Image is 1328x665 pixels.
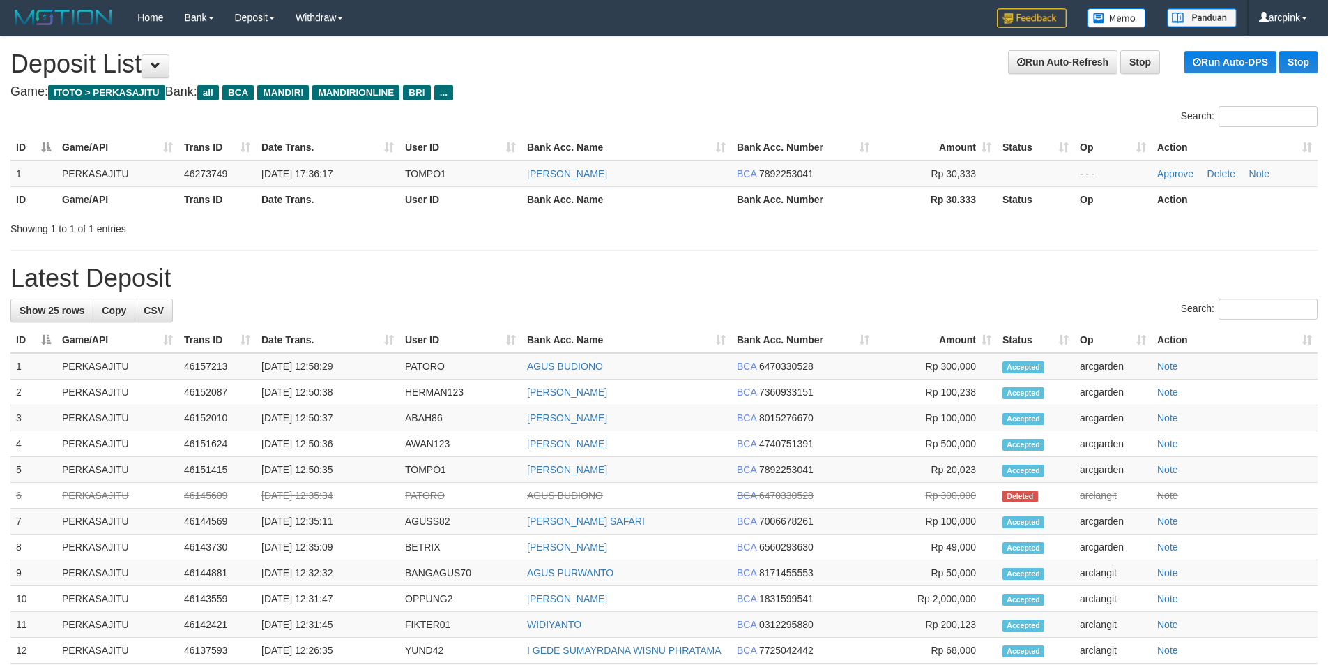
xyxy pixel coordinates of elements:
[56,483,178,509] td: PERKASAJITU
[737,645,756,656] span: BCA
[737,541,756,553] span: BCA
[1074,586,1152,612] td: arclangit
[178,380,256,405] td: 46152087
[527,464,607,475] a: [PERSON_NAME]
[527,412,607,424] a: [PERSON_NAME]
[1157,387,1178,398] a: Note
[1074,380,1152,405] td: arcgarden
[1074,160,1152,187] td: - - -
[759,361,814,372] span: Copy 6470330528 to clipboard
[527,593,607,604] a: [PERSON_NAME]
[178,405,256,431] td: 46152010
[731,186,875,212] th: Bank Acc. Number
[48,85,165,100] span: ITOTO > PERKASAJITU
[997,8,1067,28] img: Feedback.jpg
[759,464,814,475] span: Copy 7892253041 to clipboard
[1008,50,1117,74] a: Run Auto-Refresh
[1157,168,1193,179] a: Approve
[737,516,756,527] span: BCA
[10,135,56,160] th: ID: activate to sort column descending
[1002,413,1044,425] span: Accepted
[10,535,56,560] td: 8
[399,457,521,483] td: TOMPO1
[1219,106,1318,127] input: Search:
[1002,516,1044,528] span: Accepted
[197,85,219,100] span: all
[10,380,56,405] td: 2
[10,509,56,535] td: 7
[10,457,56,483] td: 5
[1002,594,1044,606] span: Accepted
[759,593,814,604] span: Copy 1831599541 to clipboard
[256,431,399,457] td: [DATE] 12:50:36
[56,160,178,187] td: PERKASAJITU
[56,509,178,535] td: PERKASAJITU
[56,327,178,353] th: Game/API: activate to sort column ascending
[178,638,256,664] td: 46137593
[521,186,731,212] th: Bank Acc. Name
[1157,619,1178,630] a: Note
[759,619,814,630] span: Copy 0312295880 to clipboard
[1074,638,1152,664] td: arclangit
[399,535,521,560] td: BETRIX
[997,135,1074,160] th: Status: activate to sort column ascending
[875,431,997,457] td: Rp 500,000
[527,567,613,578] a: AGUS PURWANTO
[1157,464,1178,475] a: Note
[1002,439,1044,451] span: Accepted
[56,186,178,212] th: Game/API
[144,305,164,316] span: CSV
[256,457,399,483] td: [DATE] 12:50:35
[1157,361,1178,372] a: Note
[399,586,521,612] td: OPPUNG2
[178,431,256,457] td: 46151624
[178,353,256,380] td: 46157213
[256,353,399,380] td: [DATE] 12:58:29
[737,619,756,630] span: BCA
[399,327,521,353] th: User ID: activate to sort column ascending
[56,353,178,380] td: PERKASAJITU
[405,168,446,179] span: TOMPO1
[10,186,56,212] th: ID
[997,327,1074,353] th: Status: activate to sort column ascending
[1074,509,1152,535] td: arcgarden
[759,516,814,527] span: Copy 7006678261 to clipboard
[527,168,607,179] a: [PERSON_NAME]
[731,135,875,160] th: Bank Acc. Number: activate to sort column ascending
[178,327,256,353] th: Trans ID: activate to sort column ascending
[1002,361,1044,373] span: Accepted
[1074,135,1152,160] th: Op: activate to sort column ascending
[56,431,178,457] td: PERKASAJITU
[759,645,814,656] span: Copy 7725042442 to clipboard
[1157,516,1178,527] a: Note
[875,483,997,509] td: Rp 300,000
[759,412,814,424] span: Copy 8015276670 to clipboard
[256,483,399,509] td: [DATE] 12:35:34
[10,327,56,353] th: ID: activate to sort column descending
[20,305,84,316] span: Show 25 rows
[56,535,178,560] td: PERKASAJITU
[399,431,521,457] td: AWAN123
[1002,387,1044,399] span: Accepted
[527,645,721,656] a: I GEDE SUMAYRDANA WISNU PHRATAMA
[399,483,521,509] td: PATORO
[875,560,997,586] td: Rp 50,000
[737,361,756,372] span: BCA
[10,483,56,509] td: 6
[256,638,399,664] td: [DATE] 12:26:35
[1002,491,1038,502] span: Deleted
[1074,405,1152,431] td: arcgarden
[759,438,814,449] span: Copy 4740751391 to clipboard
[1207,168,1235,179] a: Delete
[1074,353,1152,380] td: arcgarden
[1074,612,1152,638] td: arclangit
[1002,465,1044,477] span: Accepted
[256,560,399,586] td: [DATE] 12:32:32
[521,135,731,160] th: Bank Acc. Name: activate to sort column ascending
[399,353,521,380] td: PATORO
[1074,560,1152,586] td: arclangit
[759,490,814,501] span: Copy 6470330528 to clipboard
[256,405,399,431] td: [DATE] 12:50:37
[737,387,756,398] span: BCA
[399,638,521,664] td: YUND42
